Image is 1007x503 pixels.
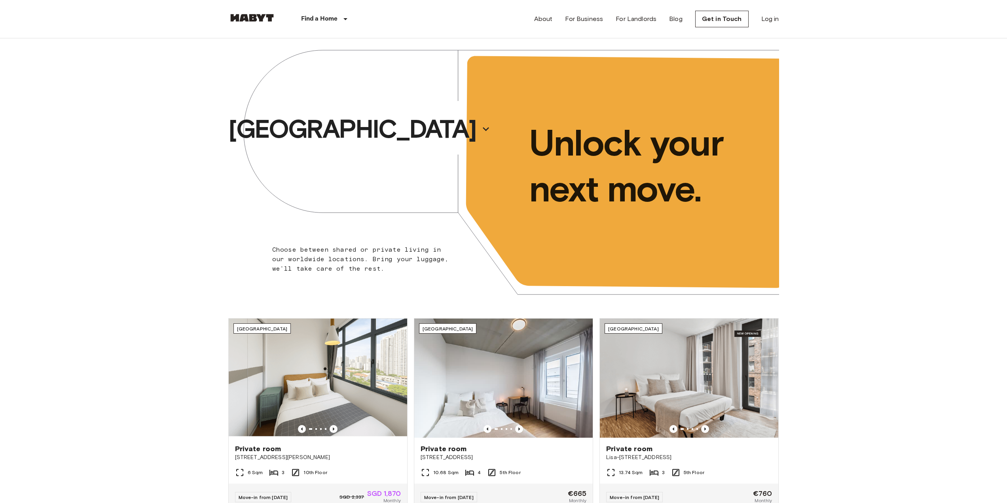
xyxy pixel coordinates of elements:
span: 5th Floor [500,469,520,476]
span: Private room [421,444,467,454]
img: Marketing picture of unit SG-01-116-001-02 [229,319,407,438]
p: Choose between shared or private living in our worldwide locations. Bring your luggage, we'll tak... [272,245,454,273]
span: €760 [753,490,772,497]
button: Previous image [298,425,306,433]
a: Log in [761,14,779,24]
span: Lisa-[STREET_ADDRESS] [606,454,772,461]
span: €665 [568,490,587,497]
span: [STREET_ADDRESS][PERSON_NAME] [235,454,401,461]
button: Previous image [330,425,338,433]
span: Private room [235,444,281,454]
a: For Landlords [616,14,656,24]
span: 13.74 Sqm [619,469,643,476]
span: 10th Floor [303,469,327,476]
a: For Business [565,14,603,24]
span: Move-in from [DATE] [424,494,474,500]
img: Habyt [228,14,276,22]
button: Previous image [701,425,709,433]
span: 4 [478,469,481,476]
span: 6 Sqm [248,469,263,476]
span: 3 [662,469,665,476]
button: Previous image [515,425,523,433]
p: Find a Home [301,14,338,24]
a: About [534,14,553,24]
span: 5th Floor [684,469,704,476]
span: SGD 1,870 [367,490,400,497]
a: Blog [669,14,683,24]
span: 3 [282,469,284,476]
img: Marketing picture of unit DE-04-037-026-03Q [414,319,593,438]
span: Private room [606,444,652,454]
p: Unlock your next move. [529,120,766,212]
span: [STREET_ADDRESS] [421,454,586,461]
span: [GEOGRAPHIC_DATA] [608,326,659,332]
a: Get in Touch [695,11,749,27]
button: [GEOGRAPHIC_DATA] [225,111,493,147]
span: 10.68 Sqm [433,469,459,476]
button: Previous image [484,425,491,433]
span: Move-in from [DATE] [610,494,659,500]
span: Move-in from [DATE] [239,494,288,500]
span: [GEOGRAPHIC_DATA] [237,326,288,332]
p: [GEOGRAPHIC_DATA] [228,113,476,145]
button: Previous image [669,425,677,433]
span: [GEOGRAPHIC_DATA] [423,326,473,332]
img: Marketing picture of unit DE-01-489-505-002 [600,319,778,438]
span: SGD 2,337 [339,494,364,501]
